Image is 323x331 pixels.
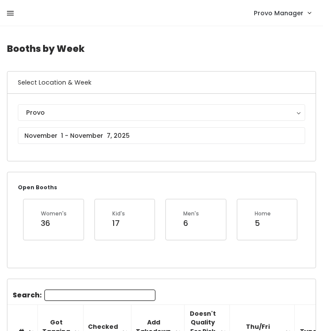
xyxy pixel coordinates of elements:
[183,218,199,229] div: 6
[112,218,125,229] div: 17
[245,3,320,22] a: Provo Manager
[112,210,125,218] div: Kid's
[44,290,155,301] input: Search:
[255,218,271,229] div: 5
[18,127,305,144] input: November 1 - November 7, 2025
[7,37,316,61] h4: Booths by Week
[41,210,67,218] div: Women's
[18,184,57,191] small: Open Booths
[255,210,271,218] div: Home
[18,104,305,121] button: Provo
[13,290,155,301] label: Search:
[254,8,303,18] span: Provo Manager
[41,218,67,229] div: 36
[7,72,316,94] h6: Select Location & Week
[183,210,199,218] div: Men's
[26,108,297,117] div: Provo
